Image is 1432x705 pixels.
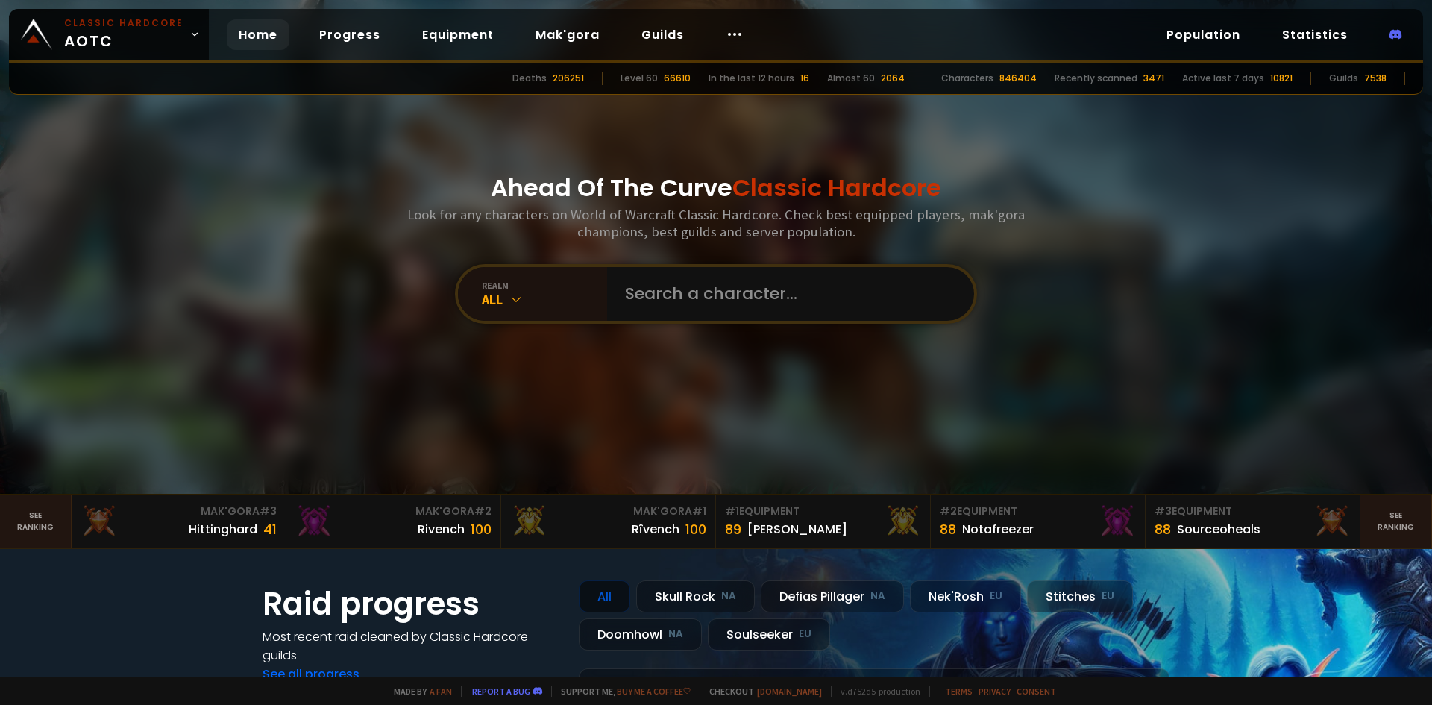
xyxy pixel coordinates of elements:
a: Privacy [979,686,1011,697]
a: Classic HardcoreAOTC [9,9,209,60]
a: Guilds [629,19,696,50]
div: 10821 [1270,72,1293,85]
a: Mak'Gora#3Hittinghard41 [72,495,286,548]
a: Population [1155,19,1252,50]
span: AOTC [64,16,183,52]
div: 88 [1155,519,1171,539]
div: realm [482,280,607,291]
div: Deaths [512,72,547,85]
span: Classic Hardcore [732,171,941,204]
div: 100 [471,519,492,539]
span: v. d752d5 - production [831,686,920,697]
span: # 1 [725,504,739,518]
div: Mak'Gora [510,504,706,519]
span: Support me, [551,686,691,697]
div: Rîvench [632,520,679,539]
h1: Ahead Of The Curve [491,170,941,206]
small: NA [721,589,736,604]
span: # 3 [260,504,277,518]
a: Mak'Gora#1Rîvench100 [501,495,716,548]
div: Almost 60 [827,72,875,85]
small: EU [799,627,811,642]
div: Hittinghard [189,520,257,539]
div: Mak'Gora [81,504,277,519]
a: Consent [1017,686,1056,697]
h3: Look for any characters on World of Warcraft Classic Hardcore. Check best equipped players, mak'g... [401,206,1031,240]
span: # 2 [474,504,492,518]
div: Recently scanned [1055,72,1137,85]
div: 89 [725,519,741,539]
div: 206251 [553,72,584,85]
div: 41 [263,519,277,539]
div: 846404 [999,72,1037,85]
div: Rivench [418,520,465,539]
a: Equipment [410,19,506,50]
a: [DOMAIN_NAME] [757,686,822,697]
div: All [482,291,607,308]
span: Made by [385,686,452,697]
a: See all progress [263,665,359,683]
input: Search a character... [616,267,956,321]
a: Mak'Gora#2Rivench100 [286,495,501,548]
small: NA [668,627,683,642]
div: In the last 12 hours [709,72,794,85]
div: Equipment [725,504,921,519]
div: Equipment [940,504,1136,519]
a: #3Equipment88Sourceoheals [1146,495,1360,548]
a: #2Equipment88Notafreezer [931,495,1146,548]
a: Terms [945,686,973,697]
div: 7538 [1364,72,1387,85]
a: a fan [430,686,452,697]
h1: Raid progress [263,580,561,627]
div: Soulseeker [708,618,830,651]
div: 16 [800,72,809,85]
div: Characters [941,72,993,85]
h4: Most recent raid cleaned by Classic Hardcore guilds [263,627,561,665]
a: Seeranking [1360,495,1432,548]
div: Sourceoheals [1177,520,1260,539]
a: Mak'gora [524,19,612,50]
div: 88 [940,519,956,539]
div: Notafreezer [962,520,1034,539]
div: Level 60 [621,72,658,85]
div: 66610 [664,72,691,85]
div: 2064 [881,72,905,85]
div: Guilds [1329,72,1358,85]
small: Classic Hardcore [64,16,183,30]
div: Active last 7 days [1182,72,1264,85]
div: Skull Rock [636,580,755,612]
div: Nek'Rosh [910,580,1021,612]
a: Progress [307,19,392,50]
span: Checkout [700,686,822,697]
div: 3471 [1143,72,1164,85]
div: Doomhowl [579,618,702,651]
div: Stitches [1027,580,1133,612]
span: # 2 [940,504,957,518]
a: Home [227,19,289,50]
a: Buy me a coffee [617,686,691,697]
a: #1Equipment89[PERSON_NAME] [716,495,931,548]
div: Mak'Gora [295,504,492,519]
small: EU [1102,589,1114,604]
div: All [579,580,630,612]
div: [PERSON_NAME] [747,520,847,539]
span: # 1 [692,504,706,518]
div: 100 [685,519,706,539]
small: NA [870,589,885,604]
small: EU [990,589,1002,604]
a: Report a bug [472,686,530,697]
div: Equipment [1155,504,1351,519]
a: Statistics [1270,19,1360,50]
div: Defias Pillager [761,580,904,612]
span: # 3 [1155,504,1172,518]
